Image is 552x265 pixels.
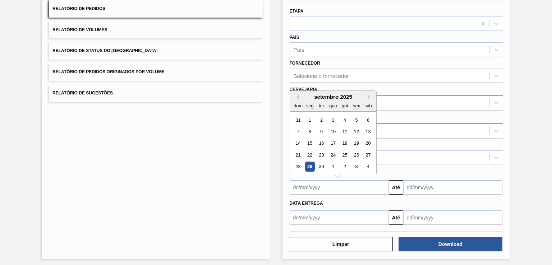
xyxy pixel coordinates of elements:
div: Choose quarta-feira, 17 de setembro de 2025 [328,139,338,148]
div: Choose domingo, 28 de setembro de 2025 [293,162,303,172]
div: Choose sexta-feira, 12 de setembro de 2025 [351,127,361,136]
div: Choose quinta-feira, 11 de setembro de 2025 [340,127,349,136]
div: Choose domingo, 7 de setembro de 2025 [293,127,303,136]
button: Limpar [289,237,393,251]
div: Choose quinta-feira, 4 de setembro de 2025 [340,115,349,125]
button: Relatório de Pedidos Originados por Volume [49,63,262,81]
div: Choose sexta-feira, 19 de setembro de 2025 [351,139,361,148]
div: Choose sábado, 27 de setembro de 2025 [363,150,373,160]
div: Choose segunda-feira, 8 de setembro de 2025 [305,127,314,136]
span: Relatório de Volumes [52,27,107,32]
div: sab [363,101,373,111]
label: Etapa [290,9,304,14]
button: Previous Month [294,94,299,99]
div: Choose terça-feira, 2 de setembro de 2025 [316,115,326,125]
button: Relatório de Status do [GEOGRAPHIC_DATA] [49,42,262,60]
div: Choose segunda-feira, 29 de setembro de 2025 [305,162,314,172]
input: dd/mm/yyyy [290,180,389,195]
span: Data entrega [290,201,323,206]
div: Choose segunda-feira, 15 de setembro de 2025 [305,139,314,148]
div: setembro 2025 [290,94,376,100]
div: Choose terça-feira, 30 de setembro de 2025 [316,162,326,172]
div: Choose domingo, 21 de setembro de 2025 [293,150,303,160]
div: Choose sábado, 13 de setembro de 2025 [363,127,373,136]
div: Choose quinta-feira, 2 de outubro de 2025 [340,162,349,172]
div: Choose segunda-feira, 22 de setembro de 2025 [305,150,314,160]
div: Choose domingo, 14 de setembro de 2025 [293,139,303,148]
div: seg [305,101,314,111]
div: Choose segunda-feira, 1 de setembro de 2025 [305,115,314,125]
div: qua [328,101,338,111]
div: Choose domingo, 31 de agosto de 2025 [293,115,303,125]
div: Choose sexta-feira, 3 de outubro de 2025 [351,162,361,172]
label: Fornecedor [290,61,320,66]
button: Relatório de Volumes [49,21,262,39]
div: Choose sábado, 6 de setembro de 2025 [363,115,373,125]
div: Choose sexta-feira, 26 de setembro de 2025 [351,150,361,160]
button: Next Month [368,94,373,99]
div: Choose quinta-feira, 25 de setembro de 2025 [340,150,349,160]
button: Até [389,210,403,225]
span: Relatório de Sugestões [52,90,113,96]
div: qui [340,101,349,111]
label: País [290,35,299,40]
input: dd/mm/yyyy [403,210,502,225]
label: Cervejaria [290,87,317,92]
div: Choose sexta-feira, 5 de setembro de 2025 [351,115,361,125]
span: Relatório de Status do [GEOGRAPHIC_DATA] [52,48,157,53]
div: Choose quinta-feira, 18 de setembro de 2025 [340,139,349,148]
input: dd/mm/yyyy [290,210,389,225]
input: dd/mm/yyyy [403,180,502,195]
div: País [294,47,304,53]
div: Choose quarta-feira, 1 de outubro de 2025 [328,162,338,172]
div: Choose quarta-feira, 10 de setembro de 2025 [328,127,338,136]
div: ter [316,101,326,111]
div: Choose quarta-feira, 3 de setembro de 2025 [328,115,338,125]
div: Choose sábado, 20 de setembro de 2025 [363,139,373,148]
div: Choose sábado, 4 de outubro de 2025 [363,162,373,172]
span: Relatório de Pedidos Originados por Volume [52,69,165,74]
div: sex [351,101,361,111]
button: Até [389,180,403,195]
div: Choose terça-feira, 16 de setembro de 2025 [316,139,326,148]
button: Relatório de Sugestões [49,84,262,102]
div: Choose terça-feira, 23 de setembro de 2025 [316,150,326,160]
button: Download [399,237,502,251]
div: dom [293,101,303,111]
div: Choose terça-feira, 9 de setembro de 2025 [316,127,326,136]
div: Selecione o fornecedor [294,73,349,79]
span: Relatório de Pedidos [52,6,105,11]
div: Choose quarta-feira, 24 de setembro de 2025 [328,150,338,160]
div: month 2025-09 [292,114,374,172]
